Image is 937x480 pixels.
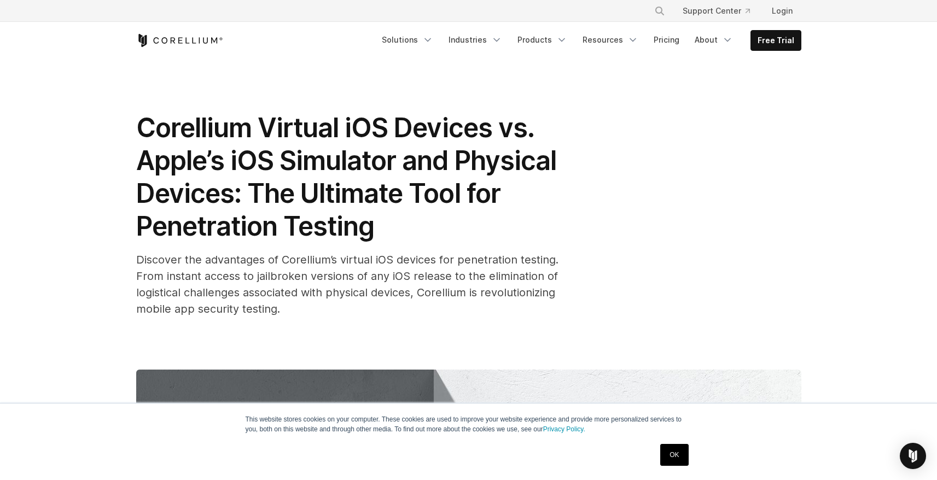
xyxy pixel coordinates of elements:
[763,1,801,21] a: Login
[511,30,574,50] a: Products
[650,1,670,21] button: Search
[674,1,759,21] a: Support Center
[442,30,509,50] a: Industries
[647,30,686,50] a: Pricing
[136,253,558,315] span: Discover the advantages of Corellium’s virtual iOS devices for penetration testing. From instant ...
[375,30,801,51] div: Navigation Menu
[688,30,740,50] a: About
[136,112,556,242] span: Corellium Virtual iOS Devices vs. Apple’s iOS Simulator and Physical Devices: The Ultimate Tool f...
[136,34,223,47] a: Corellium Home
[751,31,801,50] a: Free Trial
[576,30,645,50] a: Resources
[900,443,926,469] div: Open Intercom Messenger
[641,1,801,21] div: Navigation Menu
[246,414,692,434] p: This website stores cookies on your computer. These cookies are used to improve your website expe...
[660,444,688,466] a: OK
[543,425,585,433] a: Privacy Policy.
[375,30,440,50] a: Solutions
